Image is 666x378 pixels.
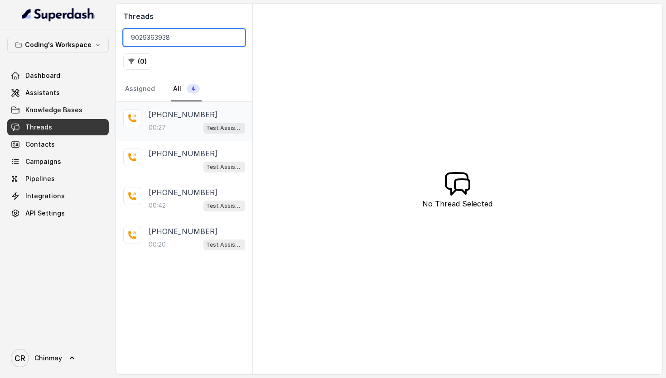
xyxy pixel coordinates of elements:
[149,123,166,132] p: 00:27
[7,153,109,170] a: Campaigns
[149,240,166,249] p: 00:20
[25,39,92,50] p: Coding's Workspace
[123,53,152,70] button: (0)
[7,205,109,221] a: API Settings
[7,136,109,153] a: Contacts
[25,140,55,149] span: Contacts
[25,157,61,166] span: Campaigns
[149,109,217,120] p: [PHONE_NUMBER]
[25,88,60,97] span: Assistants
[7,37,109,53] button: Coding's Workspace
[187,84,200,93] span: 4
[7,119,109,135] a: Threads
[149,226,217,237] p: [PHONE_NUMBER]
[422,198,492,209] p: No Thread Selected
[149,148,217,159] p: [PHONE_NUMBER]
[149,201,166,210] p: 00:42
[25,209,65,218] span: API Settings
[25,174,55,183] span: Pipelines
[206,124,242,133] p: Test Assistant- 2
[22,7,95,22] img: light.svg
[25,71,60,80] span: Dashboard
[123,29,245,46] input: Search by Call ID or Phone Number
[7,188,109,204] a: Integrations
[25,105,82,115] span: Knowledge Bases
[7,85,109,101] a: Assistants
[123,11,245,22] h2: Threads
[7,171,109,187] a: Pipelines
[14,354,25,363] text: CR
[25,123,52,132] span: Threads
[171,77,202,101] a: All4
[7,345,109,371] a: Chinmay
[7,102,109,118] a: Knowledge Bases
[25,191,65,201] span: Integrations
[123,77,157,101] a: Assigned
[206,201,242,211] p: Test Assistant- 2
[7,67,109,84] a: Dashboard
[34,354,62,363] span: Chinmay
[149,187,217,198] p: [PHONE_NUMBER]
[123,77,245,101] nav: Tabs
[206,240,242,249] p: Test Assistant-3
[206,163,242,172] p: Test Assistant- 2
